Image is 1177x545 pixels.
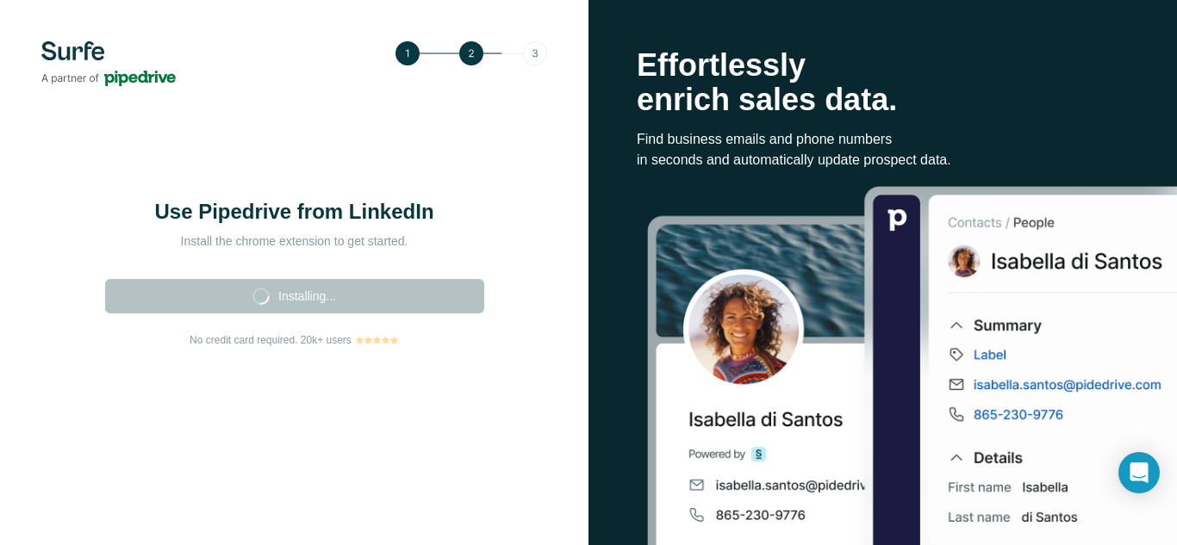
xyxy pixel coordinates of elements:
[395,41,547,65] img: Step 2
[1118,452,1160,493] div: Open Intercom Messenger
[647,184,1177,545] img: Surfe Stock Photo - Selling good vibes
[637,83,1129,117] p: enrich sales data.
[122,198,467,226] h1: Use Pipedrive from LinkedIn
[190,332,352,348] span: No credit card required. 20k+ users
[637,150,1129,170] p: in seconds and automatically update prospect data.
[637,48,1129,83] p: Effortlessly
[41,41,176,86] img: Surfe's logo
[637,129,1129,150] p: Find business emails and phone numbers
[122,232,467,250] p: Install the chrome extension to get started.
